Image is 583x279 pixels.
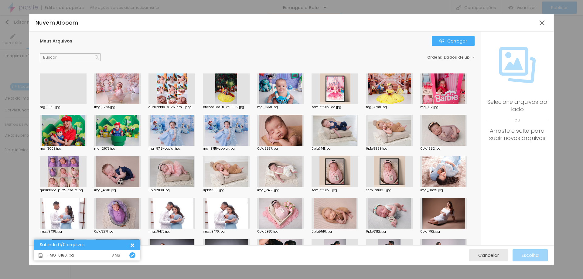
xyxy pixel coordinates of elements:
[487,98,547,113] font: Selecione arquivos ao lado
[366,229,386,234] font: 0p1a6312.jpg
[420,229,440,234] font: 0p1a1792.jpg
[94,188,116,192] font: img_4330.jpg
[203,229,225,234] font: img_9470.jpg
[203,146,235,151] font: mg_9715-copiar.jpg
[257,146,278,151] font: 0p1a5537.jpg
[94,229,114,234] font: 0p1a3271.jpg
[94,146,115,151] font: mg_2975.jpg
[312,188,337,192] font: sem-titulo-1.jpg
[444,55,479,60] font: Dados de upload
[94,105,115,109] font: img_1284.jpg
[513,249,548,261] button: Escolha
[312,105,341,109] font: sem-titulo-1aa.jpg
[40,53,101,61] input: Buscar
[420,188,443,192] font: img_9629.jpg
[203,105,244,109] font: branca-de-n...ve-9-12.jpg
[257,105,278,109] font: mg_1659.jpg
[366,188,391,192] font: sem-titulo-1.jpg
[420,105,438,109] font: mg_1112.jpg
[489,127,545,142] font: Arraste e solte para subir novos arquivos
[40,38,72,44] font: Meus Arquivos
[439,39,444,43] img: Ícone
[469,249,508,261] button: Cancelar
[441,55,442,60] font: :
[131,253,134,257] img: Ícone
[148,229,170,234] font: img_9470.jpg
[522,252,539,258] font: Escolha
[148,188,170,192] font: 0p1a2838.jpg
[148,105,192,109] font: qualidade-p...25-cm-1.png
[148,146,180,151] font: mg_9715-copiar.jpg
[312,146,331,151] font: 0p1a7441.jpg
[420,146,441,151] font: 0p1a1852.jpg
[447,38,467,44] font: Carregar
[40,188,83,192] font: qualidade-p...25-cm-2.jpg
[478,252,499,258] font: Cancelar
[432,36,475,46] button: ÍconeCarregar
[366,105,387,109] font: mg_4789.jpg
[40,242,85,248] font: Subindo 0/0 arquivos
[499,47,536,83] img: Ícone
[40,105,60,109] font: mg_0180.jpg
[38,253,43,258] img: Ícone
[257,188,279,192] font: img_2453.jpg
[427,55,442,60] font: Ordem
[40,229,62,234] font: img_9438.jpg
[47,253,74,258] font: _MG_0180.jpg
[95,55,99,60] img: Ícone
[111,253,120,258] font: 8 MB
[36,19,78,26] font: Nuvem Alboom
[257,229,278,234] font: 0p1a0983.jpg
[203,188,224,192] font: 0p1a9969.jpg
[366,146,387,151] font: 0p1a9969.jpg
[514,117,520,123] font: ou
[40,146,61,151] font: mg_3009.jpg
[312,229,332,234] font: 0p1a5510.jpg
